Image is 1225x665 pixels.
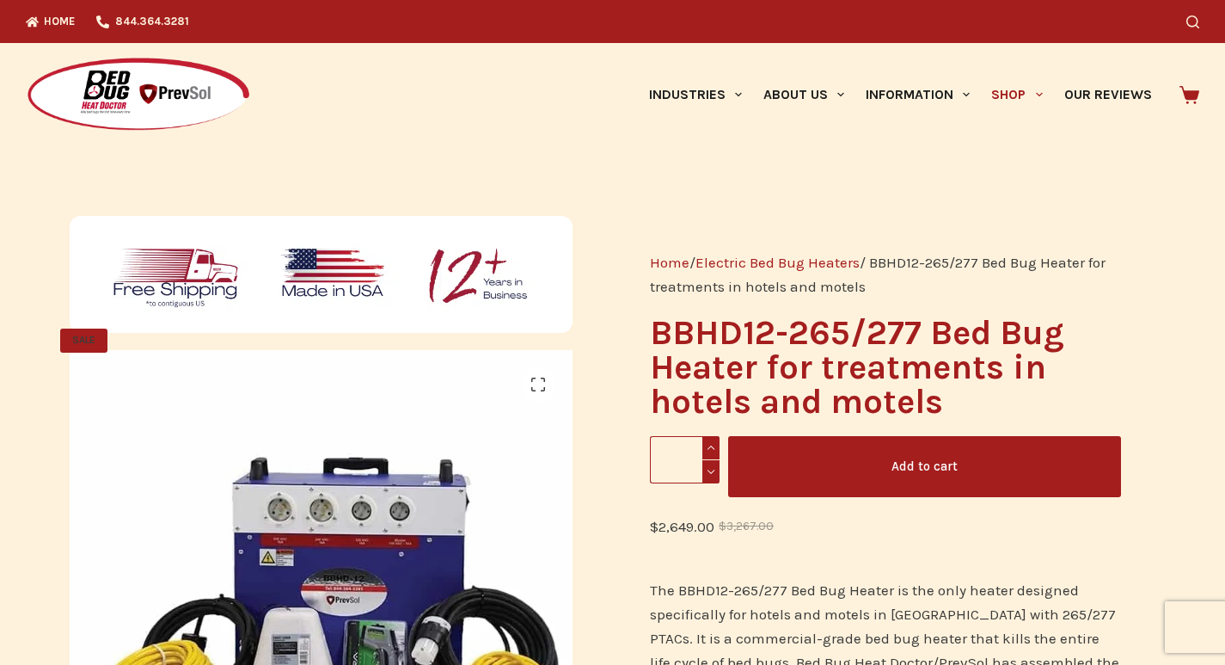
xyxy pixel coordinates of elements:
nav: Primary [638,43,1162,146]
span: $ [650,518,658,535]
bdi: 3,267.00 [719,520,774,533]
button: Search [1186,15,1199,28]
a: Shop [981,43,1053,146]
a: Home [650,254,689,271]
a: View full-screen image gallery [521,367,555,402]
span: SALE [60,329,107,353]
img: Prevsol/Bed Bug Heat Doctor [26,57,251,133]
span: $ [719,520,726,533]
a: Industries [638,43,752,146]
a: About Us [752,43,854,146]
bdi: 2,649.00 [650,518,714,535]
h1: BBHD12-265/277 Bed Bug Heater for treatments in hotels and motels [650,316,1121,419]
a: Information [855,43,981,146]
nav: Breadcrumb [650,250,1121,299]
a: Electric Bed Bug Heaters [695,254,860,271]
button: Add to cart [728,436,1121,497]
input: Product quantity [650,436,720,483]
a: Bed Bug Heat Doctor PrevSol Bed Bug Heat Treatment Equipment · Free Shipping · Treats up to 450 s... [70,593,576,610]
a: Our Reviews [1053,43,1162,146]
